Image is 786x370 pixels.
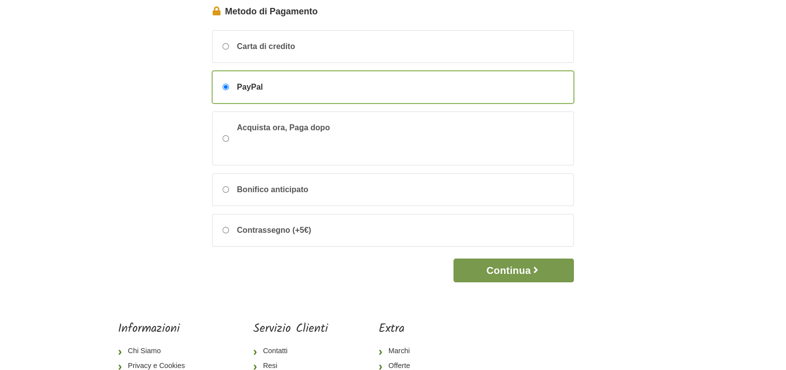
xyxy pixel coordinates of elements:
span: Contrassegno (+5€) [237,224,311,236]
span: Bonifico anticipato [237,184,308,196]
a: Chi Siamo [118,344,202,359]
a: Marchi [379,344,444,359]
h5: Informazioni [118,322,202,336]
span: Carta di credito [237,41,295,53]
a: Contatti [253,344,328,359]
input: Carta di credito [223,43,229,50]
input: PayPal [223,84,229,90]
iframe: PayPal Message 1 [237,134,386,152]
input: Bonifico anticipato [223,186,229,193]
span: PayPal [237,81,263,93]
h5: Servizio Clienti [253,322,328,336]
iframe: fb:page Facebook Social Plugin [495,322,668,357]
input: Acquista ora, Paga dopo [223,135,229,142]
h5: Extra [379,322,444,336]
input: Contrassegno (+5€) [223,227,229,233]
span: Acquista ora, Paga dopo [237,122,386,155]
legend: Metodo di Pagamento [212,5,574,18]
button: Continua [453,259,574,282]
